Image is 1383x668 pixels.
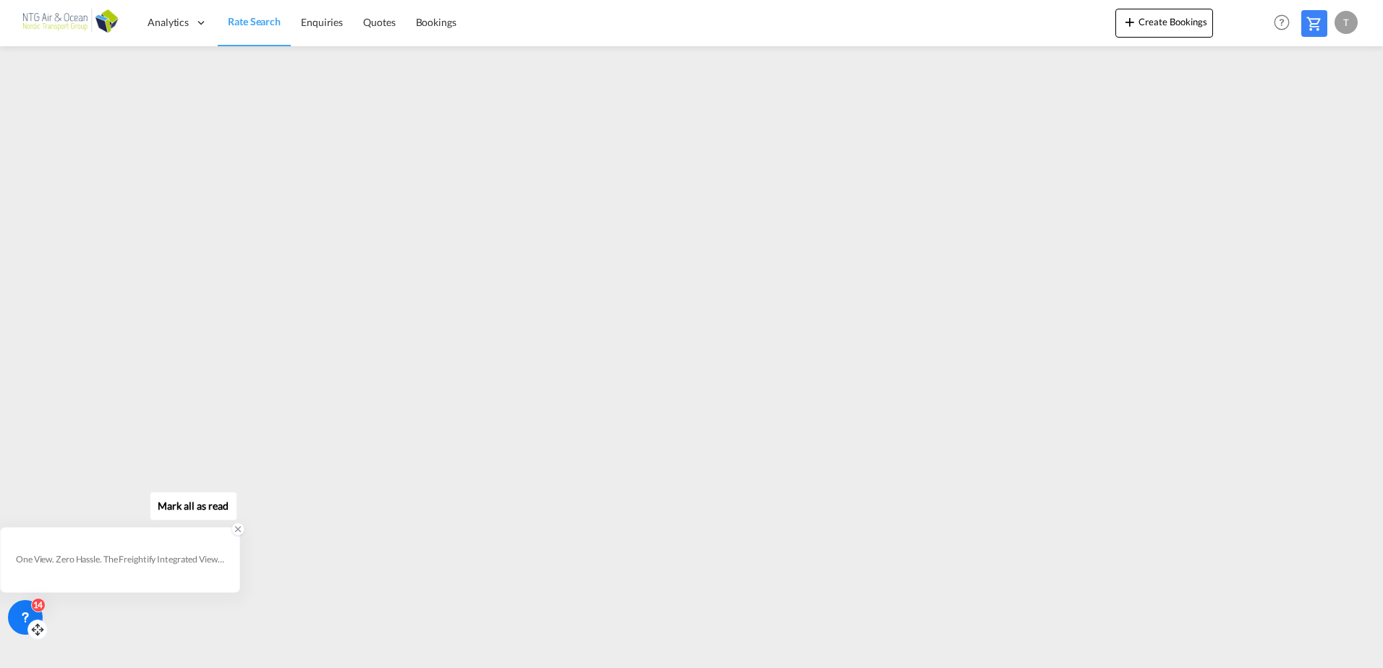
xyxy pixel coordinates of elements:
div: T [1335,11,1358,34]
span: Analytics [148,15,189,30]
span: Help [1269,10,1294,35]
md-icon: icon-plus 400-fg [1121,13,1139,30]
button: icon-plus 400-fgCreate Bookings [1115,9,1213,38]
span: Bookings [416,16,456,28]
div: Help [1269,10,1301,36]
span: Quotes [363,16,395,28]
span: Rate Search [228,15,281,27]
span: Enquiries [301,16,343,28]
img: af31b1c0b01f11ecbc353f8e72265e29.png [22,7,119,39]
